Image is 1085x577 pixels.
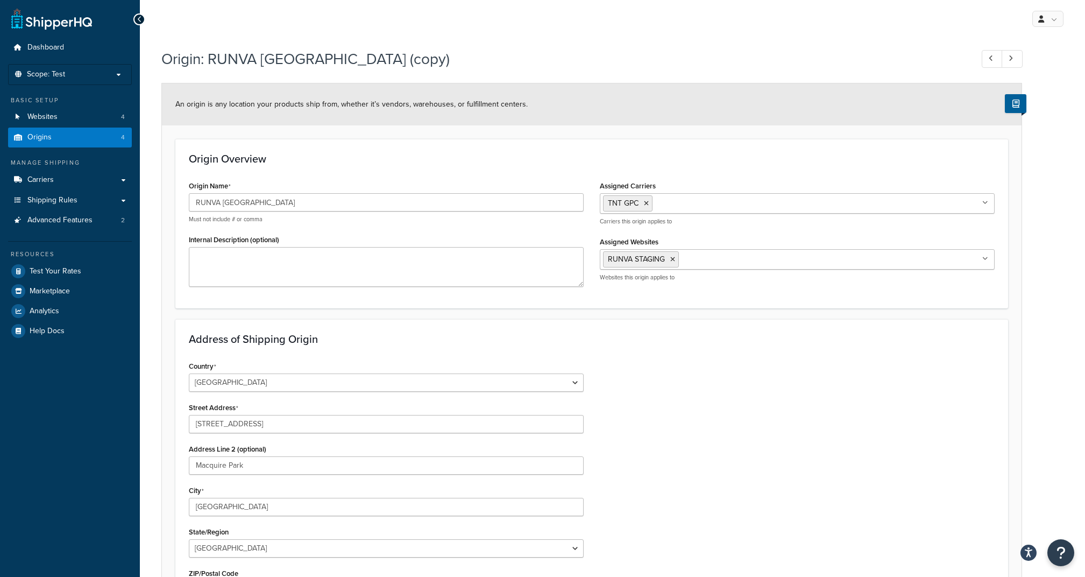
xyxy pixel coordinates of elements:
[8,210,132,230] a: Advanced Features2
[8,170,132,190] a: Carriers
[600,217,995,226] p: Carriers this origin applies to
[161,48,962,69] h1: Origin: RUNVA [GEOGRAPHIC_DATA] (copy)
[189,445,266,453] label: Address Line 2 (optional)
[27,70,65,79] span: Scope: Test
[8,321,132,341] a: Help Docs
[30,327,65,336] span: Help Docs
[30,307,59,316] span: Analytics
[189,404,238,412] label: Street Address
[600,238,658,246] label: Assigned Websites
[121,133,125,142] span: 4
[8,262,132,281] a: Test Your Rates
[30,287,70,296] span: Marketplace
[8,158,132,167] div: Manage Shipping
[1047,539,1074,566] button: Open Resource Center
[8,107,132,127] a: Websites4
[189,528,229,536] label: State/Region
[121,216,125,225] span: 2
[8,301,132,321] a: Analytics
[121,112,125,122] span: 4
[27,43,64,52] span: Dashboard
[1005,94,1026,113] button: Show Help Docs
[189,236,279,244] label: Internal Description (optional)
[8,38,132,58] a: Dashboard
[8,210,132,230] li: Advanced Features
[1002,50,1023,68] a: Next Record
[27,133,52,142] span: Origins
[982,50,1003,68] a: Previous Record
[608,254,665,265] span: RUNVA STAGING
[189,215,584,223] p: Must not include # or comma
[175,98,528,110] span: An origin is any location your products ship from, whether it’s vendors, warehouses, or fulfillme...
[189,153,995,165] h3: Origin Overview
[8,107,132,127] li: Websites
[600,182,656,190] label: Assigned Carriers
[8,128,132,147] li: Origins
[8,96,132,105] div: Basic Setup
[189,362,216,371] label: Country
[189,182,231,191] label: Origin Name
[27,175,54,185] span: Carriers
[189,333,995,345] h3: Address of Shipping Origin
[27,112,58,122] span: Websites
[8,128,132,147] a: Origins4
[27,216,93,225] span: Advanced Features
[600,273,995,282] p: Websites this origin applies to
[30,267,81,276] span: Test Your Rates
[8,250,132,259] div: Resources
[189,487,204,495] label: City
[8,282,132,301] a: Marketplace
[608,198,639,209] span: TNT GPC
[27,196,77,205] span: Shipping Rules
[8,191,132,210] a: Shipping Rules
